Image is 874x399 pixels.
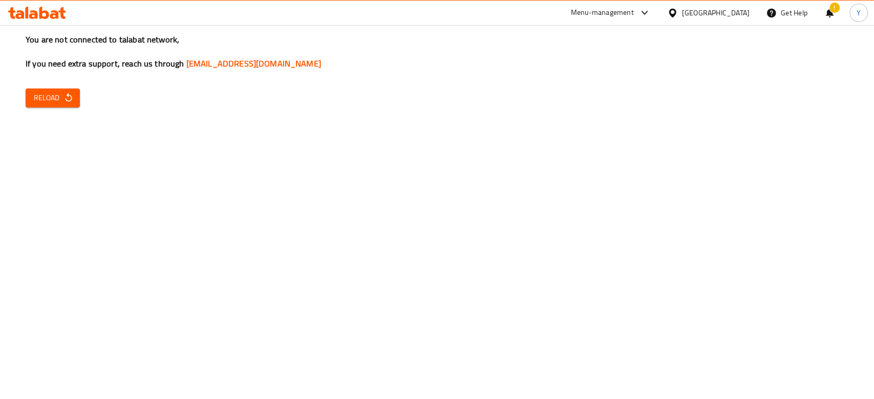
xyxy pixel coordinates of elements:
[857,7,861,18] span: Y
[26,88,80,107] button: Reload
[26,34,848,70] h3: You are not connected to talabat network, If you need extra support, reach us through
[186,56,321,71] a: [EMAIL_ADDRESS][DOMAIN_NAME]
[34,92,72,104] span: Reload
[571,7,634,19] div: Menu-management
[682,7,750,18] div: [GEOGRAPHIC_DATA]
